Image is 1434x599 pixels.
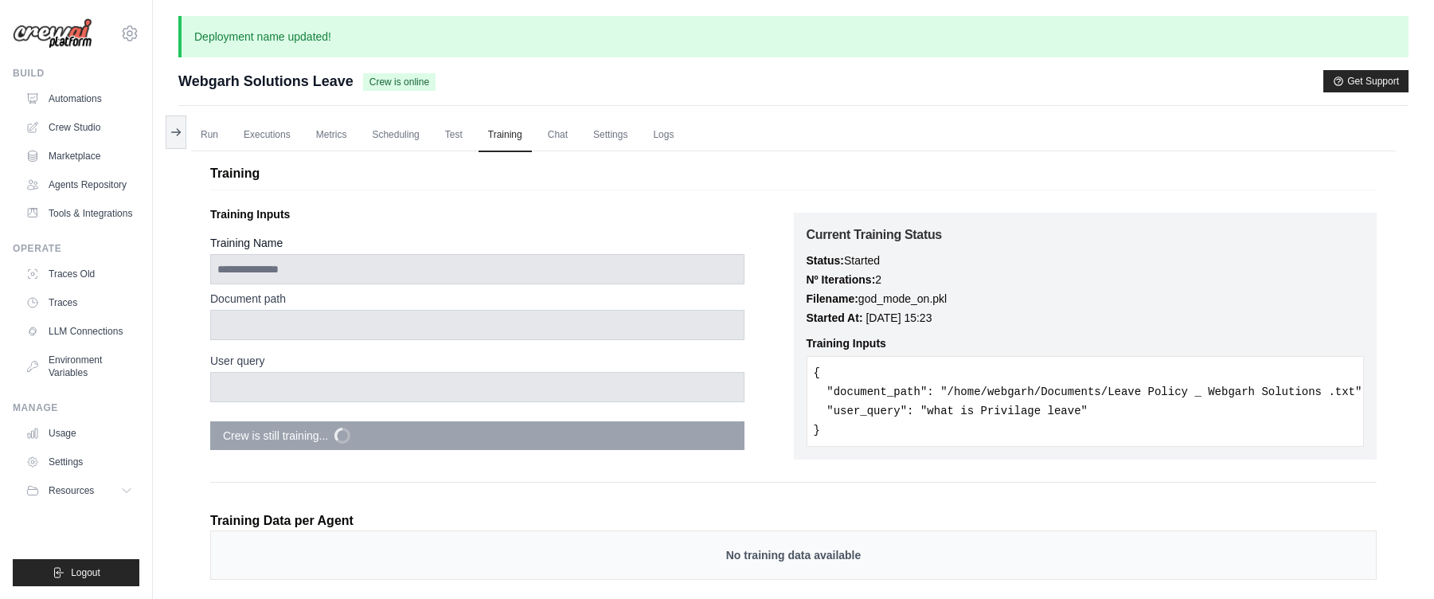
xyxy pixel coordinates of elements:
strong: Filename: [807,292,858,305]
a: Executions [234,119,300,152]
p: Started [807,251,1365,270]
span: Webgarh Solutions Leave [178,70,354,92]
button: Crew is still training... [210,421,744,450]
a: Logs [643,119,683,152]
h3: Current Training Status [807,225,1365,245]
span: Logout [71,566,100,579]
p: god_mode_on.pkl [807,289,1365,308]
a: Run [191,119,228,152]
a: Test [436,119,472,152]
a: Scheduling [362,119,428,152]
a: Tools & Integrations [19,201,139,226]
a: Automations [19,86,139,112]
a: Environment Variables [19,347,139,386]
a: Metrics [307,119,357,152]
a: Agents Repository [19,172,139,198]
p: No training data available [227,547,1360,563]
span: Resources [49,484,94,497]
pre: { "document_path": "/home/webgarh/Documents/Leave Policy _ Webgarh Solutions .txt", "user_query":... [807,356,1365,447]
a: Settings [19,449,139,475]
p: Deployment name updated! [178,16,1409,57]
a: Chat [538,119,577,152]
button: Logout [13,559,139,586]
a: Settings [584,119,637,152]
a: Crew Studio [19,115,139,140]
label: Document path [210,291,744,307]
p: Training Inputs [210,206,794,222]
strong: Nº Iterations: [807,273,876,286]
div: Build [13,67,139,80]
p: Training [210,164,1377,183]
div: Manage [13,401,139,414]
a: Traces Old [19,261,139,287]
a: LLM Connections [19,319,139,344]
time: October 1, 2025 at 15:23 IST [865,311,932,324]
label: Training Name [210,235,744,251]
button: Resources [19,478,139,503]
strong: Started At: [807,311,863,324]
img: Logo [13,18,92,49]
a: Usage [19,421,139,446]
a: Training [479,119,532,152]
p: 2 [807,270,1365,289]
span: Crew is online [363,73,436,91]
p: Training Data per Agent [210,511,354,530]
label: User query [210,353,744,369]
a: Traces [19,290,139,315]
div: Operate [13,242,139,255]
button: Get Support [1323,70,1409,92]
a: Marketplace [19,143,139,169]
strong: Training Inputs [807,337,886,350]
strong: Status: [807,254,844,267]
